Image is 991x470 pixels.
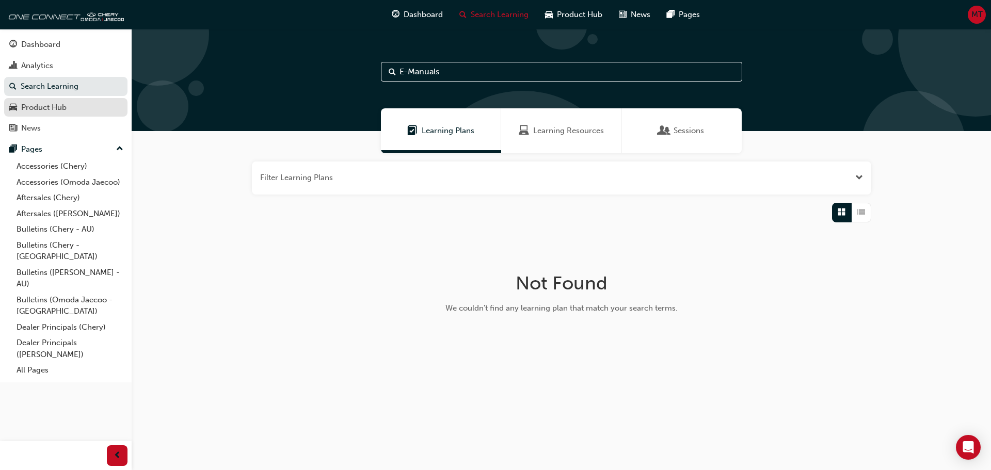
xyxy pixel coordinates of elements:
[557,9,602,21] span: Product Hub
[12,335,127,362] a: Dealer Principals ([PERSON_NAME])
[12,237,127,265] a: Bulletins (Chery - [GEOGRAPHIC_DATA])
[4,35,127,54] a: Dashboard
[21,102,67,114] div: Product Hub
[679,9,700,21] span: Pages
[659,125,669,137] span: Sessions
[519,125,529,137] span: Learning Resources
[501,108,621,153] a: Learning ResourcesLearning Resources
[381,108,501,153] a: Learning PlansLearning Plans
[12,362,127,378] a: All Pages
[471,9,529,21] span: Search Learning
[956,435,981,460] div: Open Intercom Messenger
[533,125,604,137] span: Learning Resources
[4,98,127,117] a: Product Hub
[21,60,53,72] div: Analytics
[392,8,399,21] span: guage-icon
[545,8,553,21] span: car-icon
[4,119,127,138] a: News
[116,142,123,156] span: up-icon
[398,302,725,314] div: We couldn't find any learning plan that match your search terms.
[9,145,17,154] span: pages-icon
[631,9,650,21] span: News
[674,125,704,137] span: Sessions
[4,56,127,75] a: Analytics
[4,140,127,159] button: Pages
[398,272,725,295] h1: Not Found
[422,125,474,137] span: Learning Plans
[857,206,865,218] span: List
[404,9,443,21] span: Dashboard
[114,449,121,462] span: prev-icon
[855,172,863,184] button: Open the filter
[9,40,17,50] span: guage-icon
[21,143,42,155] div: Pages
[451,4,537,25] a: search-iconSearch Learning
[12,174,127,190] a: Accessories (Omoda Jaecoo)
[12,221,127,237] a: Bulletins (Chery - AU)
[4,77,127,96] a: Search Learning
[12,319,127,335] a: Dealer Principals (Chery)
[12,292,127,319] a: Bulletins (Omoda Jaecoo - [GEOGRAPHIC_DATA])
[971,9,983,21] span: MT
[537,4,611,25] a: car-iconProduct Hub
[621,108,742,153] a: SessionsSessions
[407,125,418,137] span: Learning Plans
[619,8,627,21] span: news-icon
[12,190,127,206] a: Aftersales (Chery)
[21,39,60,51] div: Dashboard
[659,4,708,25] a: pages-iconPages
[4,33,127,140] button: DashboardAnalyticsSearch LearningProduct HubNews
[838,206,845,218] span: Grid
[611,4,659,25] a: news-iconNews
[381,62,742,82] input: Search...
[9,103,17,112] span: car-icon
[667,8,675,21] span: pages-icon
[9,124,17,133] span: news-icon
[12,265,127,292] a: Bulletins ([PERSON_NAME] - AU)
[12,158,127,174] a: Accessories (Chery)
[9,82,17,91] span: search-icon
[383,4,451,25] a: guage-iconDashboard
[5,4,124,25] img: oneconnect
[12,206,127,222] a: Aftersales ([PERSON_NAME])
[968,6,986,24] button: MT
[389,66,396,78] span: Search
[459,8,467,21] span: search-icon
[9,61,17,71] span: chart-icon
[21,122,41,134] div: News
